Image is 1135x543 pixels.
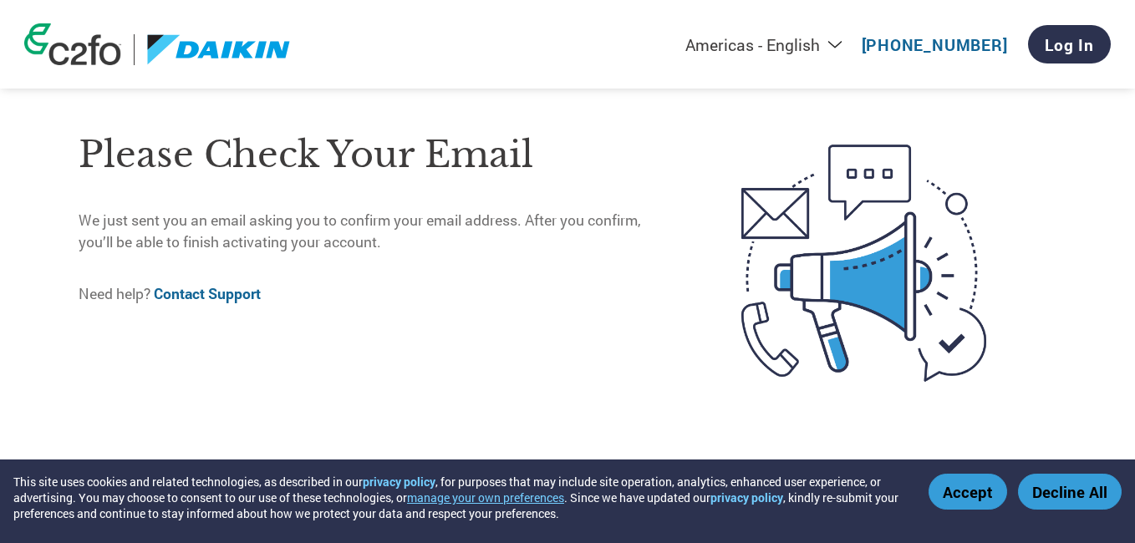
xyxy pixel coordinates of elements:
[79,128,671,182] h1: Please check your email
[407,490,564,505] button: manage your own preferences
[671,114,1056,412] img: open-email
[79,283,671,305] p: Need help?
[929,474,1007,510] button: Accept
[363,474,435,490] a: privacy policy
[24,23,121,65] img: c2fo logo
[1018,474,1122,510] button: Decline All
[79,210,671,254] p: We just sent you an email asking you to confirm your email address. After you confirm, you’ll be ...
[154,284,261,303] a: Contact Support
[862,34,1008,55] a: [PHONE_NUMBER]
[1028,25,1111,63] a: Log In
[147,34,291,65] img: Daikin
[710,490,783,505] a: privacy policy
[13,474,904,521] div: This site uses cookies and related technologies, as described in our , for purposes that may incl...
